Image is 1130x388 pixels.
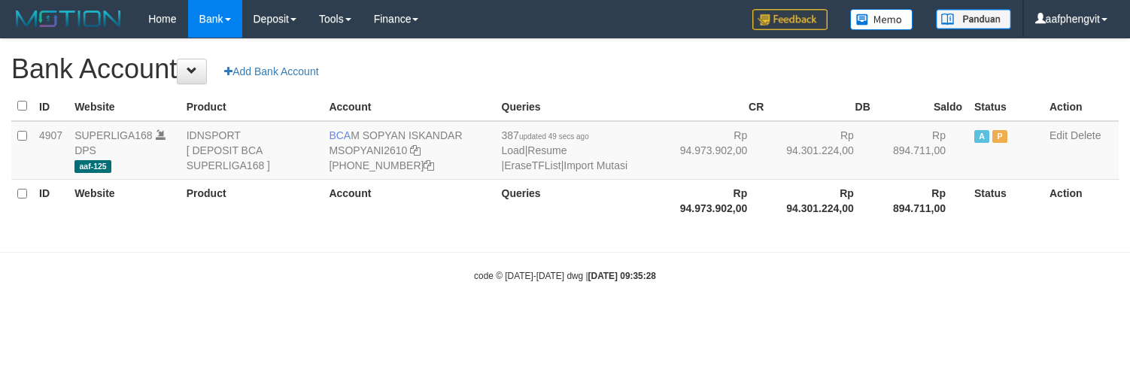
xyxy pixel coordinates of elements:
[664,121,770,180] td: Rp 94.973.902,00
[936,9,1011,29] img: panduan.png
[770,179,876,222] th: Rp 94.301.224,00
[68,179,181,222] th: Website
[11,54,1119,84] h1: Bank Account
[323,121,495,180] td: M SOPYAN ISKANDAR [PHONE_NUMBER]
[752,9,828,30] img: Feedback.jpg
[974,130,989,143] span: Active
[181,121,324,180] td: IDNSPORT [ DEPOSIT BCA SUPERLIGA168 ]
[850,9,913,30] img: Button%20Memo.svg
[502,129,589,141] span: 387
[968,92,1043,121] th: Status
[496,179,664,222] th: Queries
[502,144,525,156] a: Load
[323,92,495,121] th: Account
[588,271,656,281] strong: [DATE] 09:35:28
[181,179,324,222] th: Product
[329,129,351,141] span: BCA
[68,92,181,121] th: Website
[181,92,324,121] th: Product
[496,92,664,121] th: Queries
[214,59,328,84] a: Add Bank Account
[770,121,876,180] td: Rp 94.301.224,00
[519,132,589,141] span: updated 49 secs ago
[74,160,111,173] span: aaf-125
[968,179,1043,222] th: Status
[502,129,628,171] span: | | |
[664,92,770,121] th: CR
[504,159,560,171] a: EraseTFList
[68,121,181,180] td: DPS
[323,179,495,222] th: Account
[1071,129,1101,141] a: Delete
[329,144,407,156] a: MSOPYANI2610
[664,179,770,222] th: Rp 94.973.902,00
[33,121,68,180] td: 4907
[33,179,68,222] th: ID
[1050,129,1068,141] a: Edit
[876,179,968,222] th: Rp 894.711,00
[563,159,627,171] a: Import Mutasi
[992,130,1007,143] span: Paused
[11,8,126,30] img: MOTION_logo.png
[1043,179,1119,222] th: Action
[876,92,968,121] th: Saldo
[1043,92,1119,121] th: Action
[770,92,876,121] th: DB
[876,121,968,180] td: Rp 894.711,00
[527,144,567,156] a: Resume
[33,92,68,121] th: ID
[74,129,153,141] a: SUPERLIGA168
[474,271,656,281] small: code © [DATE]-[DATE] dwg |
